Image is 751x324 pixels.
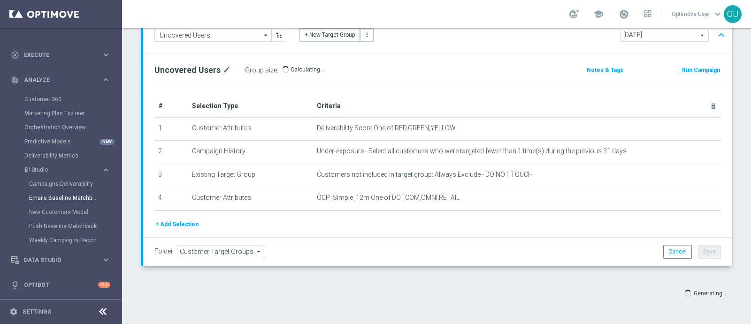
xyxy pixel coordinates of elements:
[9,308,18,316] i: settings
[154,141,188,164] td: 2
[101,50,110,59] i: keyboard_arrow_right
[98,282,110,288] div: +10
[317,102,341,110] span: Criteria
[10,281,111,289] button: lightbulb Optibot +10
[24,52,101,58] span: Execute
[317,124,456,132] span: Deliverability Score One of RED,GREEN,YELLOW
[29,233,121,247] div: Weekly Campaigns Report
[154,17,721,44] div: arrow_drop_down + New Target Group more_vert arrow_drop_down expand_less
[360,28,374,41] button: more_vert
[671,7,724,21] a: Optimove Userkeyboard_arrow_down
[24,92,121,106] div: Customer 360
[29,180,98,188] a: Campaigns Deliverability
[101,255,110,264] i: keyboard_arrow_right
[261,29,271,41] i: arrow_drop_down
[24,166,111,174] button: BI Studio keyboard_arrow_right
[29,191,121,205] div: Emails Baseline Matchback
[154,29,271,42] input: Select Existing or Create New
[11,76,101,84] div: Analyze
[11,281,19,289] i: lightbulb
[11,51,19,59] i: play_circle_outline
[364,32,370,38] i: more_vert
[317,171,533,179] span: Customers not included in target group: Always Exclude - DO NOT TOUCH
[245,66,277,74] label: Group size
[24,120,121,134] div: Orchestration Overview
[188,117,313,141] td: Customer Attributes
[29,194,98,202] a: Emails Baseline Matchback
[681,65,721,75] button: Run Campaign
[24,106,121,120] div: Marketing Plan Explorer
[593,9,604,19] span: school
[24,95,98,103] a: Customer 360
[277,66,278,74] label: :
[10,76,111,84] button: track_changes Analyze keyboard_arrow_right
[713,9,723,19] span: keyboard_arrow_down
[586,65,624,75] button: Notes & Tags
[11,272,110,297] div: Optibot
[24,138,98,145] a: Predictive Models
[317,194,460,202] span: OCP_Simple_12m One of DOTCOM,OMNI,RETAIL
[23,309,51,315] a: Settings
[24,110,98,117] a: Marketing Plan Explorer
[11,51,101,59] div: Execute
[154,219,199,229] button: + Add Selection
[10,51,111,59] button: play_circle_outline Execute keyboard_arrow_right
[11,256,101,264] div: Data Studio
[24,149,121,163] div: Deliverability Metrics
[101,75,110,84] i: keyboard_arrow_right
[724,5,742,23] div: OU
[24,77,101,83] span: Analyze
[24,163,121,247] div: BI Studio
[24,124,98,131] a: Orchestration Overview
[154,187,188,211] td: 4
[710,103,717,110] i: delete_forever
[29,237,98,244] a: Weekly Campaigns Report
[11,76,19,84] i: track_changes
[188,95,313,117] th: Selection Type
[154,95,188,117] th: #
[101,166,110,174] i: keyboard_arrow_right
[29,219,121,233] div: Push Baseline Matchback
[154,247,173,255] label: Folder
[24,152,98,159] a: Deliverability Metrics
[317,147,627,155] span: Under-exposure - Select all customers who were targeted fewer than 1 time(s) during the previous ...
[25,167,101,173] div: BI Studio
[154,164,188,187] td: 3
[154,64,221,76] h2: Uncovered Users
[299,28,360,41] button: + New Target Group
[222,64,231,76] i: mode_edit
[698,245,721,258] button: Save
[29,177,121,191] div: Campaigns Deliverability
[24,134,121,149] div: Predictive Models
[714,26,728,44] button: expand_less
[29,205,121,219] div: New Customers Model
[154,117,188,141] td: 1
[29,208,98,216] a: New Customers Model
[25,167,92,173] span: BI Studio
[188,141,313,164] td: Campaign History
[10,256,111,264] button: Data Studio keyboard_arrow_right
[100,139,115,145] div: NEW
[29,222,98,230] a: Push Baseline Matchback
[663,245,692,258] button: Cancel
[24,272,98,297] a: Optibot
[694,288,727,297] p: Generating...
[291,66,324,73] p: Calculating…
[24,257,101,263] span: Data Studio
[188,187,313,211] td: Customer Attributes
[188,164,313,187] td: Existing Target Group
